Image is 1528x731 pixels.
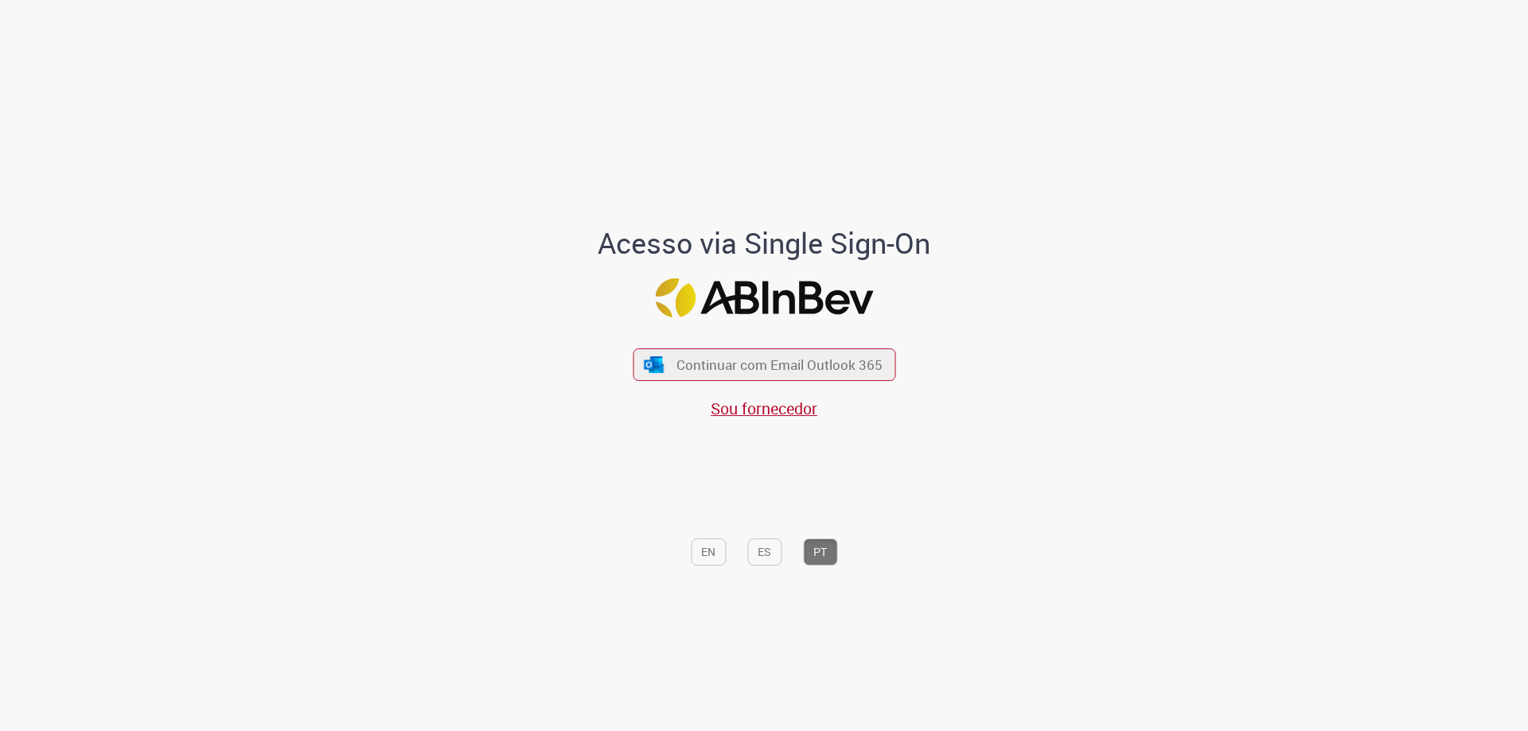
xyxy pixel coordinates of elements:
button: ícone Azure/Microsoft 360 Continuar com Email Outlook 365 [633,348,895,381]
button: PT [803,539,837,566]
img: Logo ABInBev [655,278,873,317]
a: Sou fornecedor [711,398,817,419]
button: EN [691,539,726,566]
h1: Acesso via Single Sign-On [544,227,985,259]
span: Continuar com Email Outlook 365 [676,356,883,374]
img: ícone Azure/Microsoft 360 [643,356,665,373]
button: ES [747,539,782,566]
